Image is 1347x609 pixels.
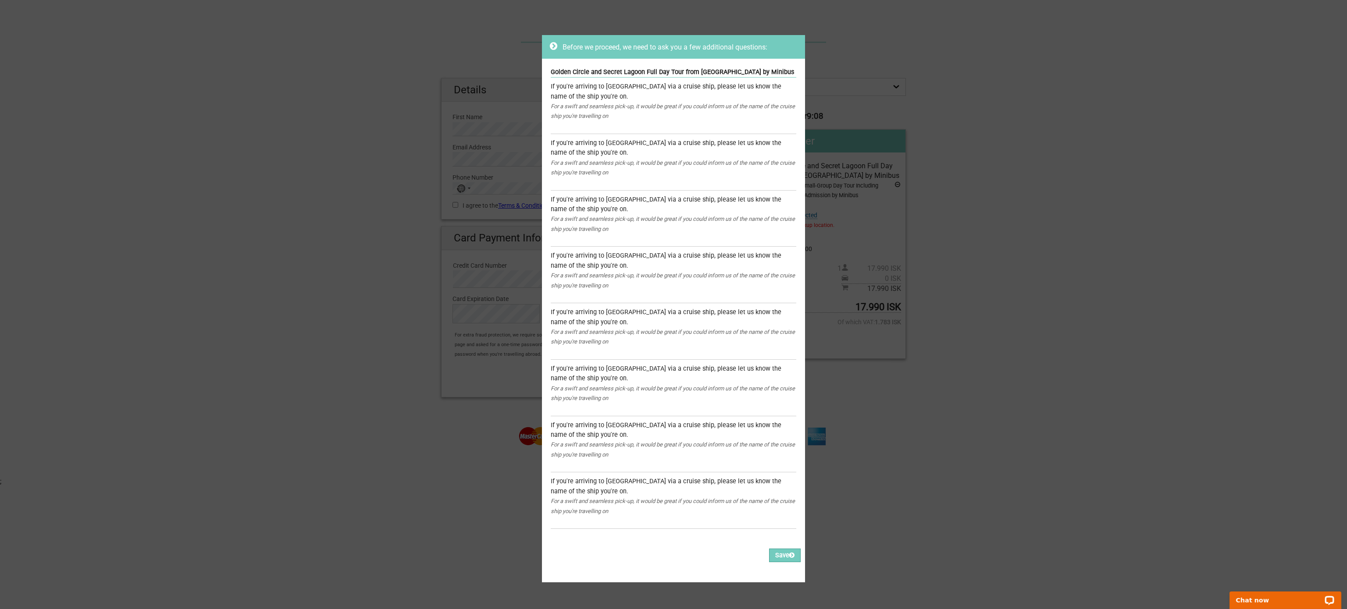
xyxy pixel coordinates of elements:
[551,195,796,215] div: If you're arriving to [GEOGRAPHIC_DATA] via a cruise ship, please let us know the name of the shi...
[551,440,796,460] div: For a swift and seamless pick-up, it would be great if you could inform us of the name of the cru...
[551,82,796,102] div: If you're arriving to [GEOGRAPHIC_DATA] via a cruise ship, please let us know the name of the shi...
[551,308,796,327] div: If you're arriving to [GEOGRAPHIC_DATA] via a cruise ship, please let us know the name of the shi...
[551,251,796,271] div: If you're arriving to [GEOGRAPHIC_DATA] via a cruise ship, please let us know the name of the shi...
[551,327,796,347] div: For a swift and seamless pick-up, it would be great if you could inform us of the name of the cru...
[551,421,796,440] div: If you're arriving to [GEOGRAPHIC_DATA] via a cruise ship, please let us know the name of the shi...
[551,496,796,516] div: For a swift and seamless pick-up, it would be great if you could inform us of the name of the cru...
[551,214,796,234] div: For a swift and seamless pick-up, it would be great if you could inform us of the name of the cru...
[1224,581,1347,609] iframe: LiveChat chat widget
[551,384,796,404] div: For a swift and seamless pick-up, it would be great if you could inform us of the name of the cru...
[551,67,796,78] div: Golden Circle and Secret Lagoon Full Day Tour from [GEOGRAPHIC_DATA] by Minibus
[551,477,796,496] div: If you're arriving to [GEOGRAPHIC_DATA] via a cruise ship, please let us know the name of the shi...
[563,43,767,51] span: Before we proceed, we need to ask you a few additional questions:
[769,549,801,562] button: Save
[551,364,796,384] div: If you're arriving to [GEOGRAPHIC_DATA] via a cruise ship, please let us know the name of the shi...
[551,102,796,121] div: For a swift and seamless pick-up, it would be great if you could inform us of the name of the cru...
[551,138,796,158] div: If you're arriving to [GEOGRAPHIC_DATA] via a cruise ship, please let us know the name of the shi...
[551,158,796,178] div: For a swift and seamless pick-up, it would be great if you could inform us of the name of the cru...
[551,271,796,290] div: For a swift and seamless pick-up, it would be great if you could inform us of the name of the cru...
